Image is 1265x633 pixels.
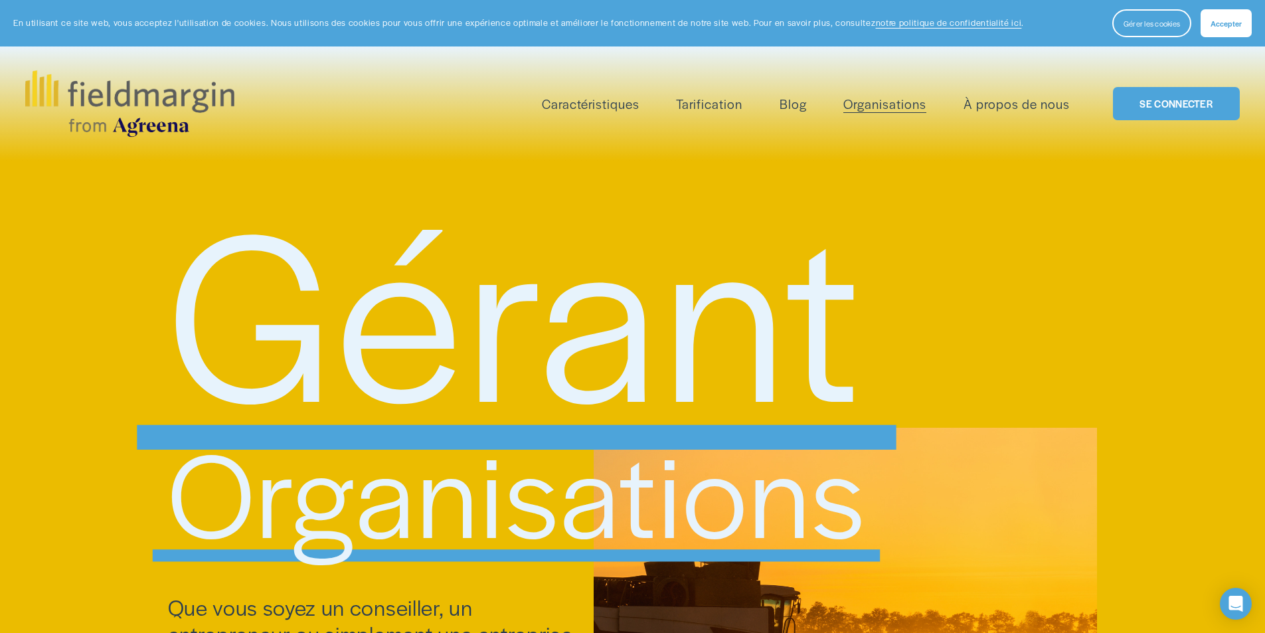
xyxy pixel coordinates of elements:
font: Organisations [168,408,867,572]
font: Accepter [1211,18,1242,29]
font: En utilisant ce site web, vous acceptez l'utilisation de cookies. Nous utilisons des cookies pour... [13,17,876,29]
a: Tarification [676,93,742,115]
font: Blog [780,94,807,113]
a: Organisations [843,93,926,115]
font: Tarification [676,94,742,113]
a: SE CONNECTER [1113,87,1240,121]
a: liste déroulante des dossiers [542,93,639,115]
font: Caractéristiques [542,94,639,113]
font: Gérant [168,140,865,470]
font: . [1021,17,1024,29]
a: Blog [780,93,807,115]
button: Gérer les cookies [1112,9,1191,37]
font: À propos de nous [964,94,1070,113]
img: fieldmargin.com [25,70,234,137]
font: Gérer les cookies [1124,18,1180,29]
button: Accepter [1201,9,1252,37]
font: SE CONNECTER [1139,97,1213,110]
div: Open Intercom Messenger [1220,588,1252,620]
a: notre politique de confidentialité ici [876,17,1022,29]
font: Organisations [843,94,926,113]
a: À propos de nous [964,93,1070,115]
